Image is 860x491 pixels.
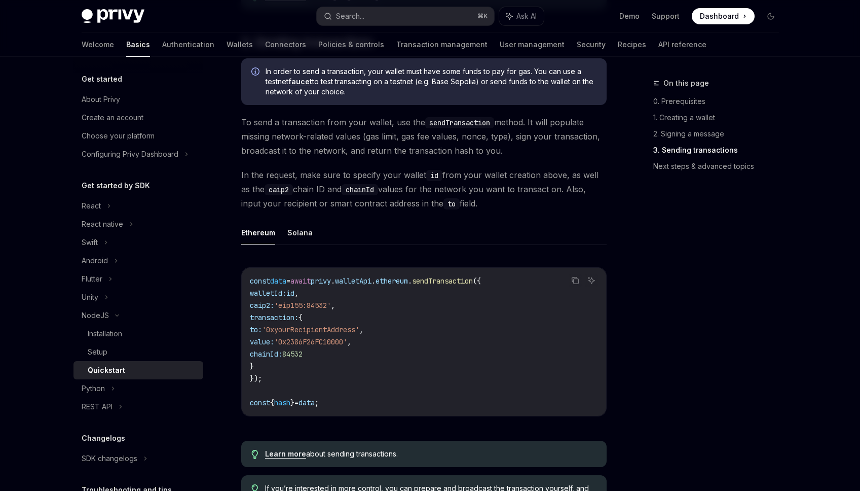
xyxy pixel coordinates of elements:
[347,337,351,346] span: ,
[336,10,364,22] div: Search...
[376,276,408,286] span: ethereum
[500,32,565,57] a: User management
[250,374,262,383] span: });
[241,168,607,211] span: In the request, make sure to specify your wallet from your wallet creation above, as well as the ...
[82,112,143,124] div: Create an account
[250,325,262,334] span: to:
[88,328,122,340] div: Installation
[262,325,359,334] span: '0xyourRecipientAddress'
[335,276,371,286] span: walletApi
[82,130,155,142] div: Choose your platform
[371,276,376,286] span: .
[73,325,203,343] a: Installation
[126,32,150,57] a: Basics
[73,90,203,109] a: About Privy
[73,127,203,145] a: Choose your platform
[82,9,144,23] img: dark logo
[82,382,105,395] div: Python
[359,325,363,334] span: ,
[82,180,150,192] h5: Get started by SDK
[73,109,203,127] a: Create an account
[82,273,102,285] div: Flutter
[266,66,596,97] span: In order to send a transaction, your wallet must have some funds to pay for gas. You can use a te...
[426,170,442,181] code: id
[251,450,258,459] svg: Tip
[499,7,544,25] button: Ask AI
[82,218,123,230] div: React native
[619,11,640,21] a: Demo
[298,313,303,322] span: {
[311,276,331,286] span: privy
[290,276,311,286] span: await
[298,398,315,407] span: data
[653,126,787,142] a: 2. Signing a message
[82,432,125,444] h5: Changelogs
[82,236,98,249] div: Swift
[294,398,298,407] span: =
[287,221,313,244] button: Solana
[82,452,137,465] div: SDK changelogs
[282,349,303,359] span: 84532
[286,289,294,298] span: id
[82,73,122,85] h5: Get started
[318,32,384,57] a: Policies & controls
[569,274,582,287] button: Copy the contents from the code block
[265,449,306,459] a: Learn more
[658,32,706,57] a: API reference
[290,398,294,407] span: }
[653,158,787,174] a: Next steps & advanced topics
[692,8,755,24] a: Dashboard
[82,309,109,322] div: NodeJS
[250,289,286,298] span: walletId:
[82,200,101,212] div: React
[82,291,98,303] div: Unity
[270,276,286,286] span: data
[408,276,412,286] span: .
[270,398,274,407] span: {
[331,301,335,310] span: ,
[251,67,261,78] svg: Info
[331,276,335,286] span: .
[250,313,298,322] span: transaction:
[274,398,290,407] span: hash
[82,93,120,106] div: About Privy
[663,77,709,89] span: On this page
[274,337,347,346] span: '0x2386F26FC10000'
[653,142,787,158] a: 3. Sending transactions
[288,77,312,86] a: faucet
[477,12,488,20] span: ⌘ K
[473,276,481,286] span: ({
[294,289,298,298] span: ,
[73,361,203,379] a: Quickstart
[82,148,178,160] div: Configuring Privy Dashboard
[618,32,646,57] a: Recipes
[653,110,787,126] a: 1. Creating a wallet
[443,198,460,209] code: to
[425,117,494,128] code: sendTransaction
[265,184,293,195] code: caip2
[250,301,274,310] span: caip2:
[577,32,606,57] a: Security
[73,343,203,361] a: Setup
[250,349,282,359] span: chainId:
[265,32,306,57] a: Connectors
[286,276,290,286] span: =
[250,337,274,346] span: value:
[317,7,494,25] button: Search...⌘K
[250,398,270,407] span: const
[227,32,253,57] a: Wallets
[250,362,254,371] span: }
[653,93,787,110] a: 0. Prerequisites
[82,32,114,57] a: Welcome
[585,274,598,287] button: Ask AI
[82,401,113,413] div: REST API
[700,11,739,21] span: Dashboard
[241,115,607,158] span: To send a transaction from your wallet, use the method. It will populate missing network-related ...
[162,32,214,57] a: Authentication
[82,255,108,267] div: Android
[412,276,473,286] span: sendTransaction
[88,364,125,376] div: Quickstart
[652,11,680,21] a: Support
[396,32,488,57] a: Transaction management
[241,221,275,244] button: Ethereum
